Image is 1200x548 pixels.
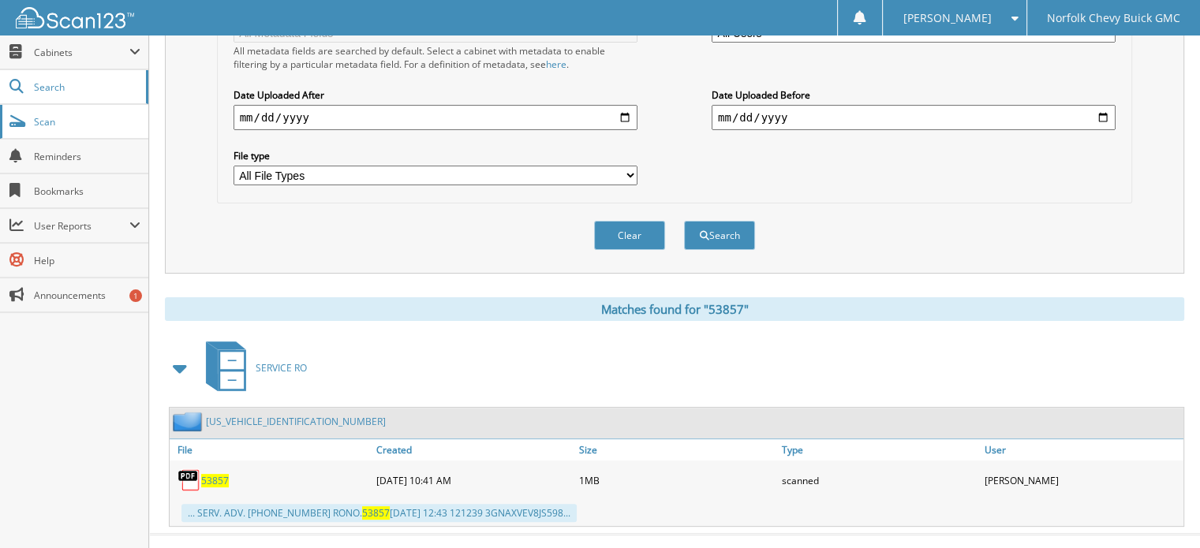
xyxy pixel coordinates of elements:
span: Scan [34,115,140,129]
button: Search [684,221,755,250]
a: Size [575,439,778,460]
input: end [712,105,1116,130]
div: [PERSON_NAME] [981,464,1183,496]
a: SERVICE RO [196,337,307,399]
a: File [170,439,372,460]
div: 1MB [575,464,778,496]
span: Announcements [34,289,140,302]
div: All metadata fields are searched by default. Select a cabinet with metadata to enable filtering b... [234,44,637,71]
span: Norfolk Chevy Buick GMC [1047,13,1180,23]
span: SERVICE RO [256,361,307,375]
a: [US_VEHICLE_IDENTIFICATION_NUMBER] [206,415,386,428]
span: Cabinets [34,46,129,59]
span: 53857 [362,506,390,520]
img: folder2.png [173,412,206,431]
div: scanned [778,464,981,496]
label: Date Uploaded After [234,88,637,102]
div: Matches found for "53857" [165,297,1184,321]
a: Type [778,439,981,460]
div: 1 [129,289,142,302]
img: scan123-logo-white.svg [16,7,134,28]
input: start [234,105,637,130]
div: [DATE] 10:41 AM [372,464,575,496]
span: Reminders [34,150,140,163]
span: Bookmarks [34,185,140,198]
span: Search [34,80,138,94]
label: Date Uploaded Before [712,88,1116,102]
a: Created [372,439,575,460]
span: Help [34,254,140,267]
label: File type [234,149,637,162]
a: 53857 [201,474,229,487]
div: ... SERV. ADV. [PHONE_NUMBER] RONO. [DATE] 12:43 121239 3GNAXVEV8JS598... [181,504,577,522]
a: User [981,439,1183,460]
img: PDF.png [178,468,201,492]
span: User Reports [34,219,129,233]
span: [PERSON_NAME] [903,13,991,23]
button: Clear [594,221,665,250]
a: here [546,58,566,71]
